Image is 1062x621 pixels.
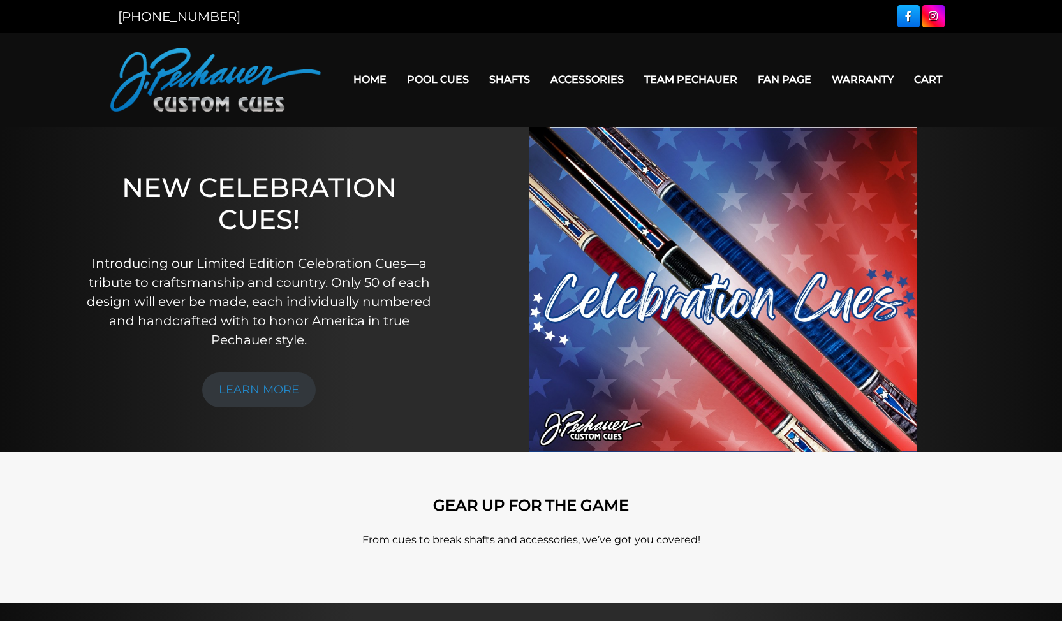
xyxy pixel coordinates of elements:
[904,63,952,96] a: Cart
[634,63,748,96] a: Team Pechauer
[118,9,240,24] a: [PHONE_NUMBER]
[397,63,479,96] a: Pool Cues
[110,48,321,112] img: Pechauer Custom Cues
[540,63,634,96] a: Accessories
[168,532,895,548] p: From cues to break shafts and accessories, we’ve got you covered!
[479,63,540,96] a: Shafts
[86,172,432,236] h1: NEW CELEBRATION CUES!
[343,63,397,96] a: Home
[86,254,432,349] p: Introducing our Limited Edition Celebration Cues—a tribute to craftsmanship and country. Only 50 ...
[822,63,904,96] a: Warranty
[748,63,822,96] a: Fan Page
[433,496,629,515] strong: GEAR UP FOR THE GAME
[202,372,316,407] a: LEARN MORE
